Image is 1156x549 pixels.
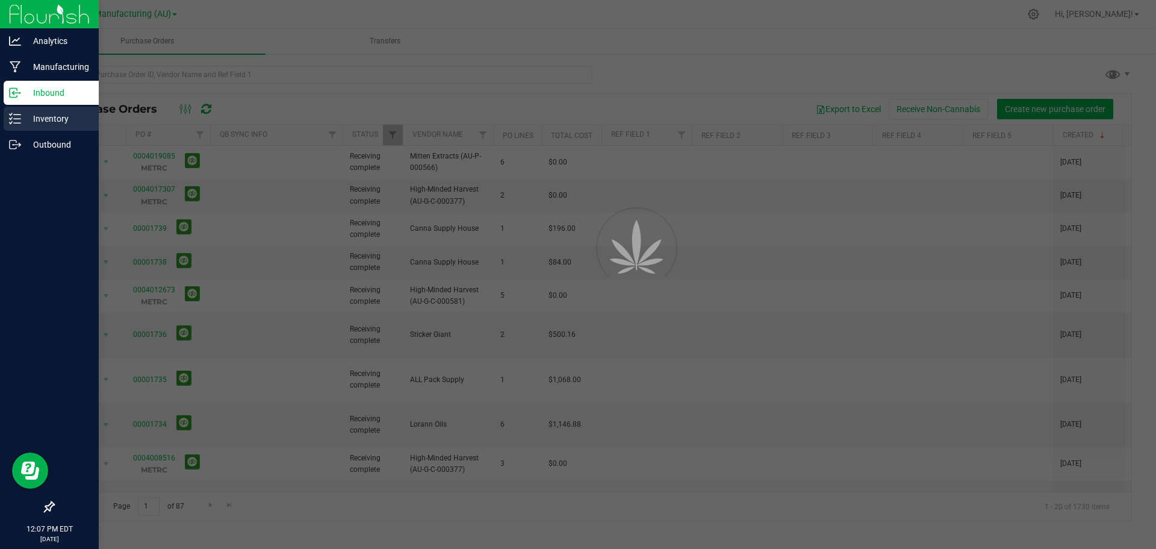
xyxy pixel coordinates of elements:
inline-svg: Inventory [9,113,21,125]
p: Outbound [21,137,93,152]
inline-svg: Analytics [9,35,21,47]
p: [DATE] [5,535,93,544]
p: Manufacturing [21,60,93,74]
p: 12:07 PM EDT [5,524,93,535]
p: Inbound [21,86,93,100]
inline-svg: Inbound [9,87,21,99]
inline-svg: Manufacturing [9,61,21,73]
iframe: Resource center [12,453,48,489]
p: Inventory [21,111,93,126]
inline-svg: Outbound [9,139,21,151]
p: Analytics [21,34,93,48]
